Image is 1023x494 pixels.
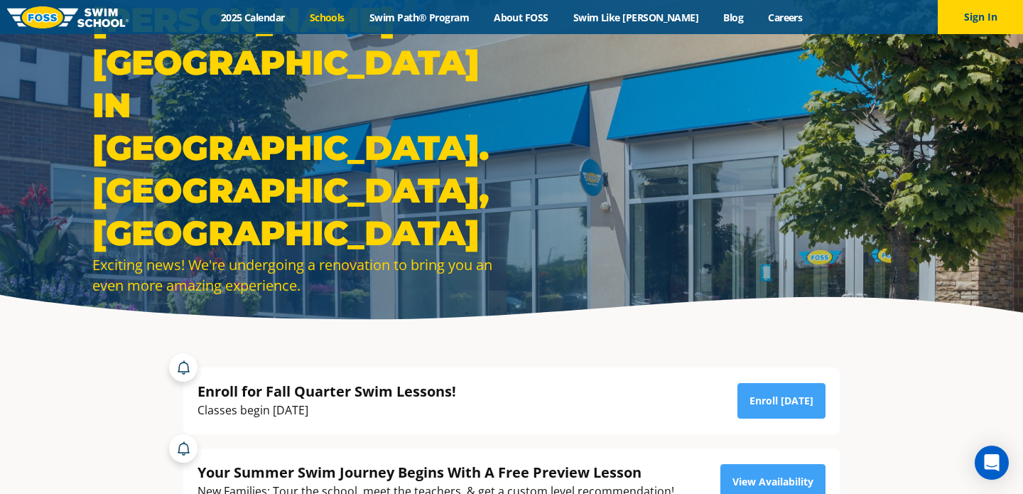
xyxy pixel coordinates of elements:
[561,11,711,24] a: Swim Like [PERSON_NAME]
[197,463,674,482] div: Your Summer Swim Journey Begins With A Free Preview Lesson
[975,446,1009,480] div: Open Intercom Messenger
[208,11,297,24] a: 2025 Calendar
[7,6,129,28] img: FOSS Swim School Logo
[357,11,481,24] a: Swim Path® Program
[756,11,815,24] a: Careers
[482,11,561,24] a: About FOSS
[737,383,826,419] a: Enroll [DATE]
[92,254,504,296] div: Exciting news! We're undergoing a renovation to bring you an even more amazing experience.
[197,382,456,401] div: Enroll for Fall Quarter Swim Lessons!
[197,401,456,420] div: Classes begin [DATE]
[711,11,756,24] a: Blog
[297,11,357,24] a: Schools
